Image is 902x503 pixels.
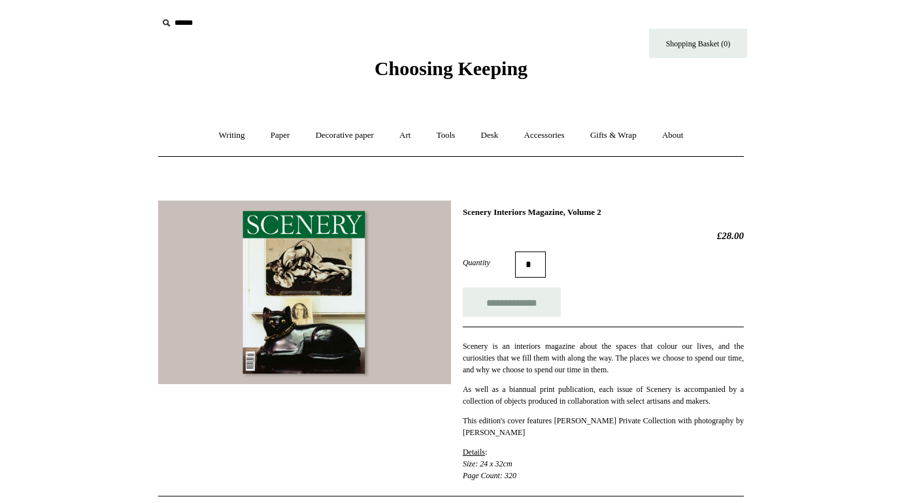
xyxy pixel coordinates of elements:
[463,230,744,242] h2: £28.00
[650,118,695,153] a: About
[158,201,451,384] img: Scenery Interiors Magazine, Volume 2
[649,29,747,58] a: Shopping Basket (0)
[375,57,527,79] span: Choosing Keeping
[463,383,744,407] p: As well as a biannual print publication, each issue of Scenery is accompanied by a collection of ...
[425,118,467,153] a: Tools
[463,340,744,376] p: Scenery is an interiors magazine about the spaces that colour our lives, and the curiosities that...
[463,416,698,425] span: This edition's cover features [PERSON_NAME] Private Collection with p
[207,118,257,153] a: Writing
[304,118,386,153] a: Decorative paper
[463,459,512,468] em: Size: 24 x 32cm
[463,447,485,457] span: Details
[578,118,648,153] a: Gifts & Wrap
[512,118,576,153] a: Accessories
[259,118,302,153] a: Paper
[463,207,744,218] h1: Scenery Interiors Magazine, Volume 2
[463,257,515,268] label: Quantity
[463,471,516,480] em: Page Count: 320
[469,118,510,153] a: Desk
[375,68,527,77] a: Choosing Keeping
[388,118,422,153] a: Art
[463,446,744,481] p: :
